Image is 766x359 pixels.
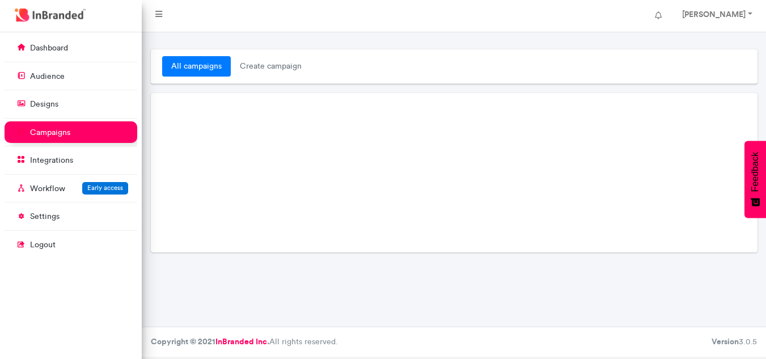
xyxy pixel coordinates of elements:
p: Workflow [30,183,65,195]
p: campaigns [30,127,70,138]
a: designs [5,93,137,115]
strong: [PERSON_NAME] [682,9,746,19]
p: settings [30,211,60,222]
a: all campaigns [162,56,231,77]
a: audience [5,65,137,87]
a: campaigns [5,121,137,143]
b: Version [712,336,739,347]
div: 3.0.5 [712,336,757,348]
a: integrations [5,149,137,171]
a: InBranded Inc [215,336,267,347]
span: Early access [87,184,123,192]
footer: All rights reserved. [142,327,766,357]
a: [PERSON_NAME] [671,5,761,27]
p: dashboard [30,43,68,54]
a: dashboard [5,37,137,58]
a: settings [5,205,137,227]
p: designs [30,99,58,110]
a: WorkflowEarly access [5,178,137,199]
strong: Copyright © 2021 . [151,336,269,347]
p: integrations [30,155,73,166]
button: Feedback - Show survey [744,141,766,218]
img: InBranded Logo [12,6,88,24]
span: Feedback [750,152,760,192]
p: audience [30,71,65,82]
span: create campaign [231,56,311,77]
p: logout [30,239,56,251]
